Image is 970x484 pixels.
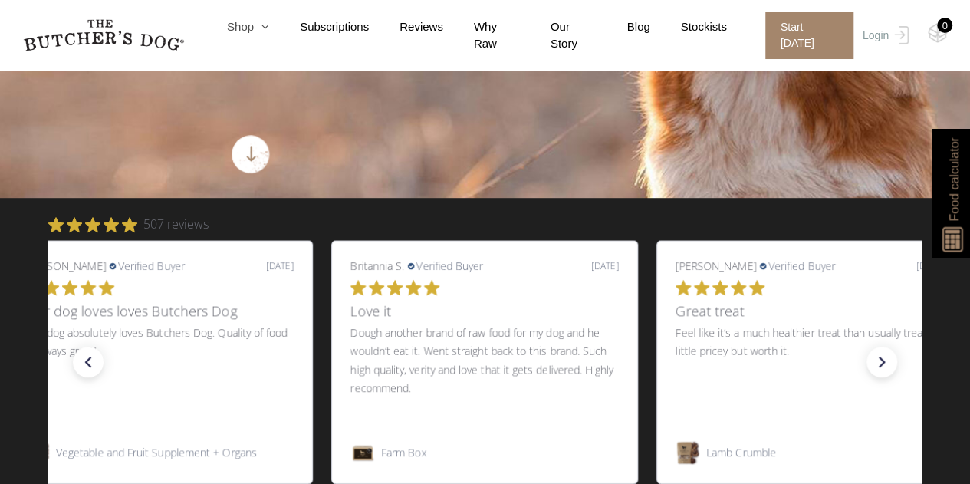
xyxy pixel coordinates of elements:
div: 7 slides [48,240,922,484]
a: Blog [597,18,650,36]
div: Navigate to Vegetable and Fruit Supplement + Organs [25,440,294,465]
div: Navigate to Farm Box [350,440,619,465]
span: Verified Buyer [416,259,483,272]
div: [DATE] [266,259,294,272]
li: slide 3 out of 7 [656,240,963,484]
div: 0 [937,18,952,33]
a: Login [859,12,909,59]
span: Britannia S. [350,259,404,272]
img: TBD_Cart-Empty.png [928,23,947,43]
li: slide 1 out of 7 [6,240,313,484]
h3: Love it [350,301,619,321]
a: Our Story [520,18,597,53]
span: [PERSON_NAME] [676,259,756,272]
a: Subscriptions [269,18,369,36]
a: Stockists [650,18,727,36]
span: Food calculator [945,137,963,221]
a: Start [DATE] [750,12,859,59]
p: Our dog absolutely loves Butchers Dog. Quality of food is always great! [25,324,294,431]
span: Lamb Crumble [706,446,776,459]
span: Start [DATE] [765,12,853,59]
div: Navigate to Lamb Crumble [676,440,944,465]
div: previous slide [73,347,104,377]
div: next slide [866,347,897,377]
span: Verified Buyer [118,259,185,272]
a: Shop [196,18,269,36]
p: Feel like it’s a much healthier treat than usually treats. A little pricey but worth it. [676,324,944,431]
div: [DATE] [916,259,944,272]
div: 4.8737674 star rating [48,215,209,234]
a: Why Raw [443,18,520,53]
p: Dough another brand of raw food for my dog and he wouldn’t eat it. Went straight back to this bra... [350,324,619,431]
a: Reviews [369,18,443,36]
li: slide 2 out of 7 [331,240,638,484]
span: 507 reviews [143,215,209,234]
h3: Our dog loves loves Butchers Dog [25,301,294,321]
h3: Great treat [676,301,944,321]
span: Verified Buyer [768,259,835,272]
span: [PERSON_NAME] [25,259,106,272]
span: Farm Box [381,446,426,459]
span: Vegetable and Fruit Supplement + Organs [56,446,257,459]
div: [DATE] [591,259,619,272]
